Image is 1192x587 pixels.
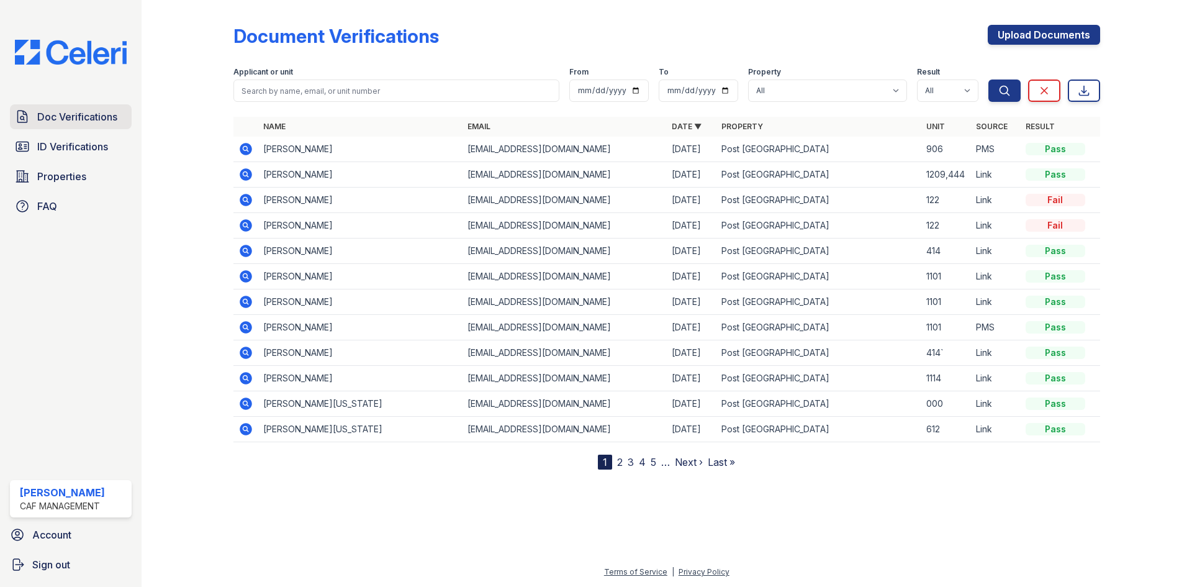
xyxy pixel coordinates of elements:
td: [PERSON_NAME] [258,188,463,213]
div: Pass [1026,143,1085,155]
td: [PERSON_NAME][US_STATE] [258,417,463,442]
a: 3 [628,456,634,468]
td: 1101 [921,289,971,315]
td: [DATE] [667,315,716,340]
label: From [569,67,589,77]
div: Pass [1026,321,1085,334]
td: [DATE] [667,264,716,289]
a: Account [5,522,137,547]
td: [DATE] [667,289,716,315]
div: Pass [1026,168,1085,181]
td: [PERSON_NAME] [258,137,463,162]
div: Fail [1026,219,1085,232]
td: [EMAIL_ADDRESS][DOMAIN_NAME] [463,289,667,315]
td: Post [GEOGRAPHIC_DATA] [716,366,921,391]
a: Privacy Policy [679,567,729,576]
td: [PERSON_NAME][US_STATE] [258,391,463,417]
td: 1101 [921,315,971,340]
td: Post [GEOGRAPHIC_DATA] [716,315,921,340]
td: 000 [921,391,971,417]
td: [DATE] [667,340,716,366]
td: Link [971,188,1021,213]
a: Next › [675,456,703,468]
a: Unit [926,122,945,131]
a: Doc Verifications [10,104,132,129]
div: Pass [1026,245,1085,257]
span: Account [32,527,71,542]
div: Pass [1026,398,1085,410]
td: 612 [921,417,971,442]
td: [DATE] [667,188,716,213]
td: Link [971,213,1021,239]
div: Pass [1026,423,1085,435]
span: Sign out [32,557,70,572]
a: Source [976,122,1008,131]
a: Properties [10,164,132,189]
td: [DATE] [667,137,716,162]
td: [PERSON_NAME] [258,239,463,264]
td: [EMAIL_ADDRESS][DOMAIN_NAME] [463,417,667,442]
td: 414 [921,239,971,264]
td: [EMAIL_ADDRESS][DOMAIN_NAME] [463,188,667,213]
td: [DATE] [667,213,716,239]
td: Post [GEOGRAPHIC_DATA] [716,213,921,239]
td: Link [971,289,1021,315]
a: Terms of Service [604,567,667,576]
td: Link [971,340,1021,366]
div: 1 [598,455,612,470]
td: Link [971,264,1021,289]
div: [PERSON_NAME] [20,485,105,500]
a: Last » [708,456,735,468]
div: Pass [1026,372,1085,385]
span: … [661,455,670,470]
td: Post [GEOGRAPHIC_DATA] [716,188,921,213]
td: 122 [921,188,971,213]
td: [PERSON_NAME] [258,213,463,239]
a: Upload Documents [988,25,1100,45]
td: 122 [921,213,971,239]
span: Doc Verifications [37,109,117,124]
div: Pass [1026,270,1085,283]
a: FAQ [10,194,132,219]
label: Applicant or unit [233,67,293,77]
td: [DATE] [667,239,716,264]
td: Post [GEOGRAPHIC_DATA] [716,162,921,188]
td: Link [971,366,1021,391]
td: [EMAIL_ADDRESS][DOMAIN_NAME] [463,162,667,188]
td: [DATE] [667,391,716,417]
td: [PERSON_NAME] [258,264,463,289]
td: [DATE] [667,162,716,188]
td: 1101 [921,264,971,289]
div: | [672,567,674,576]
td: PMS [971,315,1021,340]
button: Sign out [5,552,137,577]
label: To [659,67,669,77]
td: [PERSON_NAME] [258,366,463,391]
td: Link [971,417,1021,442]
td: 414` [921,340,971,366]
td: 1209,444 [921,162,971,188]
a: 5 [651,456,656,468]
a: Name [263,122,286,131]
td: 906 [921,137,971,162]
td: [EMAIL_ADDRESS][DOMAIN_NAME] [463,391,667,417]
label: Result [917,67,940,77]
label: Property [748,67,781,77]
a: Result [1026,122,1055,131]
td: Post [GEOGRAPHIC_DATA] [716,417,921,442]
span: FAQ [37,199,57,214]
td: 1114 [921,366,971,391]
td: Link [971,391,1021,417]
td: [EMAIL_ADDRESS][DOMAIN_NAME] [463,340,667,366]
img: CE_Logo_Blue-a8612792a0a2168367f1c8372b55b34899dd931a85d93a1a3d3e32e68fde9ad4.png [5,40,137,65]
a: Date ▼ [672,122,702,131]
div: CAF Management [20,500,105,512]
div: Fail [1026,194,1085,206]
td: [EMAIL_ADDRESS][DOMAIN_NAME] [463,315,667,340]
td: [DATE] [667,417,716,442]
td: [PERSON_NAME] [258,315,463,340]
div: Pass [1026,296,1085,308]
td: Post [GEOGRAPHIC_DATA] [716,289,921,315]
span: Properties [37,169,86,184]
input: Search by name, email, or unit number [233,80,559,102]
